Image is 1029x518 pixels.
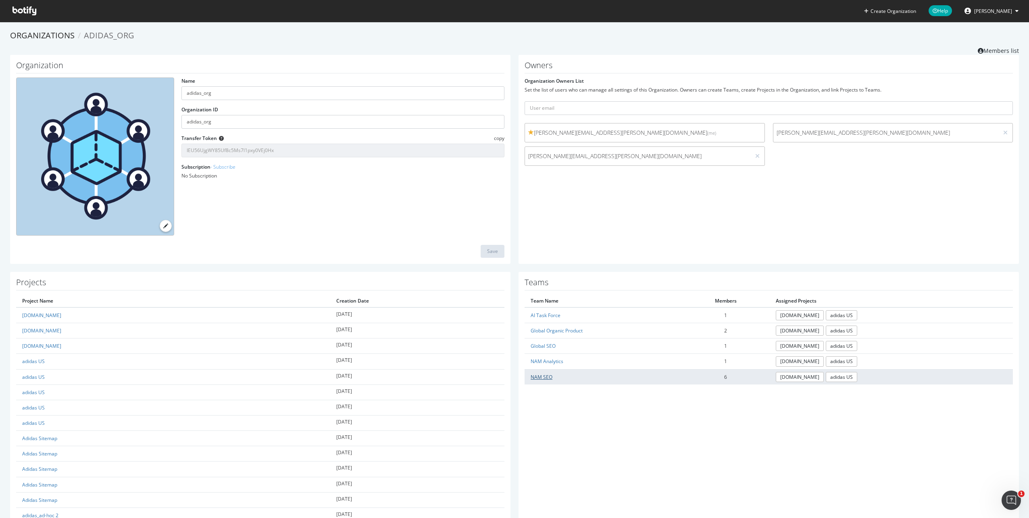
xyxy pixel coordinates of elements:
a: AI Task Force [531,312,560,319]
a: adidas US [22,404,45,411]
th: Project Name [16,295,330,307]
a: Adidas Sitemap [22,435,57,442]
a: adidas US [22,389,45,396]
td: 1 [682,354,770,369]
a: adidas US [826,310,857,320]
span: [PERSON_NAME][EMAIL_ADDRESS][PERSON_NAME][DOMAIN_NAME] [528,129,761,137]
th: Team Name [525,295,682,307]
span: [PERSON_NAME][EMAIL_ADDRESS][PERSON_NAME][DOMAIN_NAME] [528,152,747,160]
div: No Subscription [181,172,504,179]
td: [DATE] [330,416,504,431]
td: [DATE] [330,477,504,492]
a: NAM SEO [531,374,552,380]
a: Adidas Sitemap [22,450,57,457]
iframe: Intercom live chat [1002,491,1021,510]
a: Adidas Sitemap [22,481,57,488]
h1: Owners [525,61,1013,73]
a: [DOMAIN_NAME] [22,343,61,349]
td: 2 [682,323,770,338]
label: Name [181,77,195,84]
td: 6 [682,369,770,384]
a: adidas US [826,341,857,351]
a: Members list [978,45,1019,55]
label: Organization Owners List [525,77,584,84]
a: [DOMAIN_NAME] [776,310,824,320]
span: Rachel Wright [974,8,1012,15]
a: [DOMAIN_NAME] [776,372,824,382]
td: [DATE] [330,400,504,415]
a: Global Organic Product [531,327,583,334]
td: [DATE] [330,369,504,384]
h1: Teams [525,278,1013,290]
a: adidas US [826,356,857,366]
a: adidas US [22,420,45,426]
input: name [181,86,504,100]
h1: Organization [16,61,504,73]
a: adidas US [22,374,45,380]
span: 1 [1018,491,1025,497]
a: adidas US [826,372,857,382]
a: NAM Analytics [531,358,563,365]
a: Adidas Sitemap [22,497,57,503]
label: Organization ID [181,106,218,113]
td: [DATE] [330,338,504,354]
td: 1 [682,338,770,354]
td: [DATE] [330,492,504,508]
a: [DOMAIN_NAME] [776,356,824,366]
span: [PERSON_NAME][EMAIL_ADDRESS][PERSON_NAME][DOMAIN_NAME] [777,129,996,137]
a: Organizations [10,30,75,41]
input: User email [525,101,1013,115]
button: [PERSON_NAME] [958,4,1025,17]
td: [DATE] [330,354,504,369]
button: Create Organization [864,7,917,15]
a: adidas US [826,326,857,336]
a: [DOMAIN_NAME] [776,341,824,351]
td: [DATE] [330,307,504,323]
td: [DATE] [330,323,504,338]
button: Save [481,245,504,258]
div: Save [487,248,498,255]
div: Set the list of users who can manage all settings of this Organization. Owners can create Teams, ... [525,86,1013,93]
a: [DOMAIN_NAME] [776,326,824,336]
a: adidas US [22,358,45,365]
small: (me) [707,130,716,136]
span: copy [494,135,504,142]
ol: breadcrumbs [10,30,1019,42]
input: Organization ID [181,115,504,129]
td: 1 [682,307,770,323]
td: [DATE] [330,384,504,400]
a: [DOMAIN_NAME] [22,312,61,319]
span: adidas_org [84,30,134,41]
span: Help [929,5,952,16]
a: Global SEO [531,343,556,349]
td: [DATE] [330,431,504,446]
label: Transfer Token [181,135,217,142]
th: Assigned Projects [770,295,1013,307]
td: [DATE] [330,462,504,477]
td: [DATE] [330,446,504,462]
th: Members [682,295,770,307]
a: - Subscribe [210,163,235,170]
h1: Projects [16,278,504,290]
th: Creation Date [330,295,504,307]
a: [DOMAIN_NAME] [22,327,61,334]
label: Subscription [181,163,235,170]
a: Adidas Sitemap [22,466,57,472]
